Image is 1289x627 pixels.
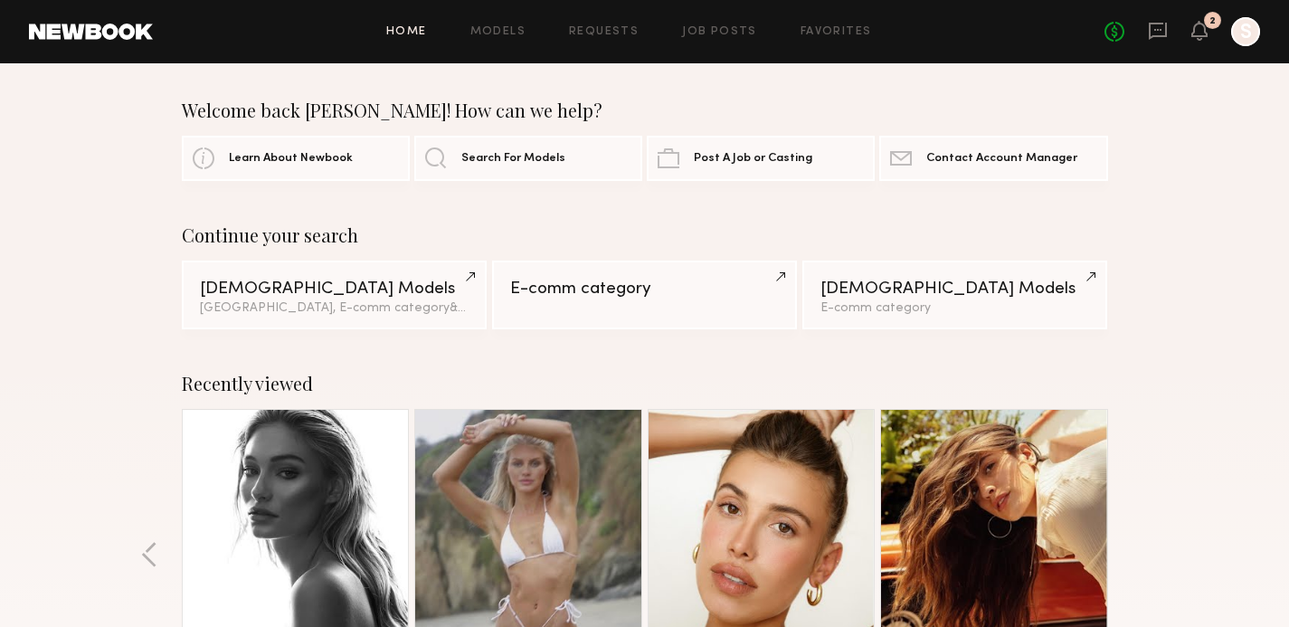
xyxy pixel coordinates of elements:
a: [DEMOGRAPHIC_DATA] Models[GEOGRAPHIC_DATA], E-comm category&7other filters [182,261,487,329]
span: Search For Models [461,153,565,165]
span: & 7 other filter s [450,302,536,314]
div: [GEOGRAPHIC_DATA], E-comm category [200,302,469,315]
a: Requests [569,26,639,38]
div: [DEMOGRAPHIC_DATA] Models [200,280,469,298]
a: Home [386,26,427,38]
span: Contact Account Manager [926,153,1077,165]
a: Search For Models [414,136,642,181]
a: E-comm category [492,261,797,329]
span: Post A Job or Casting [694,153,812,165]
a: Job Posts [682,26,757,38]
div: Continue your search [182,224,1108,246]
a: S [1231,17,1260,46]
span: Learn About Newbook [229,153,353,165]
a: Models [470,26,526,38]
div: E-comm category [820,302,1089,315]
a: [DEMOGRAPHIC_DATA] ModelsE-comm category [802,261,1107,329]
div: E-comm category [510,280,779,298]
div: 2 [1209,16,1216,26]
div: Recently viewed [182,373,1108,394]
div: [DEMOGRAPHIC_DATA] Models [820,280,1089,298]
a: Contact Account Manager [879,136,1107,181]
a: Favorites [801,26,872,38]
a: Learn About Newbook [182,136,410,181]
div: Welcome back [PERSON_NAME]! How can we help? [182,100,1108,121]
a: Post A Job or Casting [647,136,875,181]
